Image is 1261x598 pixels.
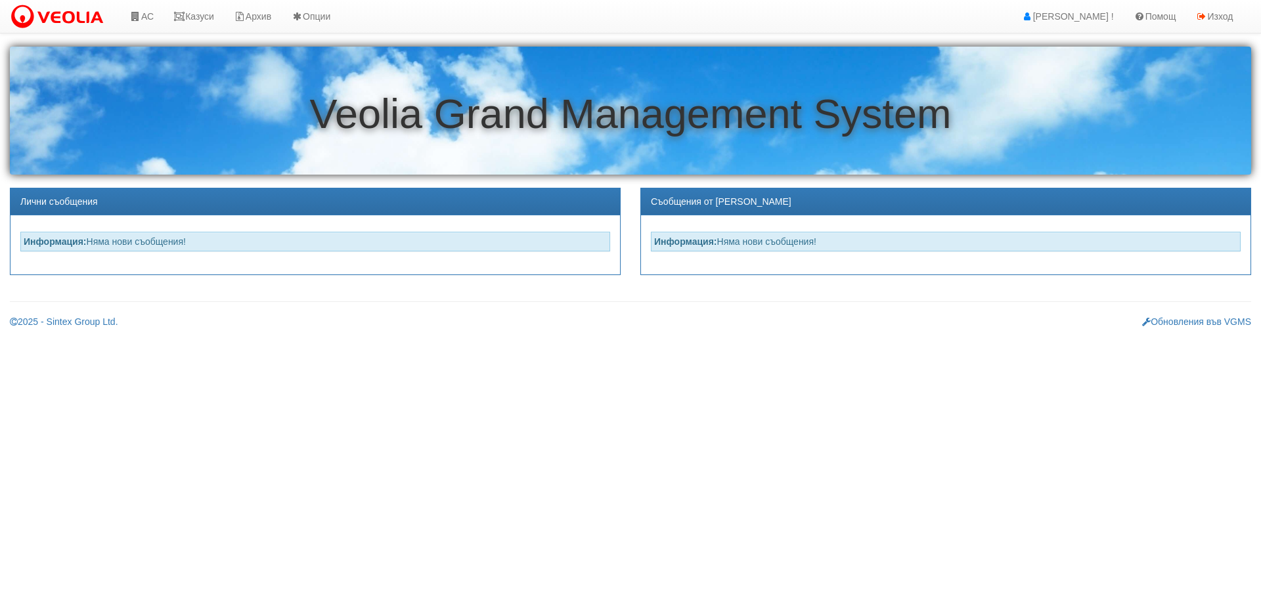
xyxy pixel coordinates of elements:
div: Няма нови съобщения! [20,232,610,251]
h1: Veolia Grand Management System [10,91,1251,137]
a: Обновления във VGMS [1142,316,1251,327]
strong: Информация: [24,236,87,247]
div: Няма нови съобщения! [651,232,1241,251]
div: Съобщения от [PERSON_NAME] [641,188,1250,215]
strong: Информация: [654,236,717,247]
div: Лични съобщения [11,188,620,215]
img: VeoliaLogo.png [10,3,110,31]
a: 2025 - Sintex Group Ltd. [10,316,118,327]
